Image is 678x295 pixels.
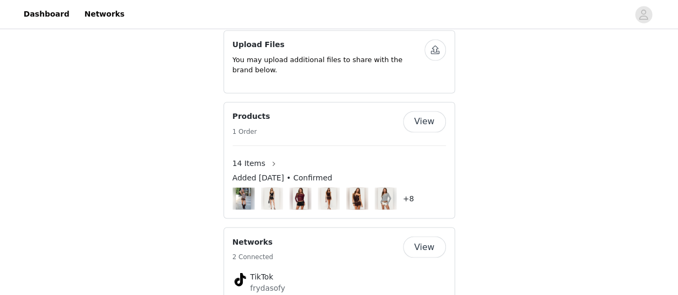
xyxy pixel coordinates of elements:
[233,185,255,212] img: Image Background Blur
[403,111,446,132] button: View
[378,187,392,209] img: Iridescent Button Boat Neck Top
[375,185,397,212] img: Image Background Blur
[233,126,270,136] h5: 1 Order
[233,55,424,75] p: You may upload additional files to share with the brand below.
[223,102,455,218] div: Products
[261,185,283,212] img: Image Background Blur
[293,187,307,209] img: Oona Sheer Gathered Long Sleeve Top
[403,193,414,204] h4: +8
[233,236,273,247] h4: Networks
[250,282,428,293] p: frydasofy
[346,185,368,212] img: Image Background Blur
[318,185,340,212] img: Image Background Blur
[17,2,76,26] a: Dashboard
[321,187,336,209] img: Giana Iridescent Mini Skirt
[233,252,273,261] h5: 2 Connected
[78,2,131,26] a: Networks
[403,236,446,258] button: View
[233,39,424,50] h4: Upload Files
[250,271,428,282] h4: TikTok
[233,172,332,183] span: Added [DATE] • Confirmed
[349,187,364,209] img: Giana Iridescent Strapless Cowl Neck Top
[289,185,311,212] img: Image Background Blur
[638,6,649,23] div: avatar
[236,187,250,209] img: Eleora Sequin Knit Tank Top
[233,111,270,122] h4: Products
[264,187,279,209] img: Sheer Sequin Bead Fringed Mini Skirt
[233,157,265,169] span: 14 Items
